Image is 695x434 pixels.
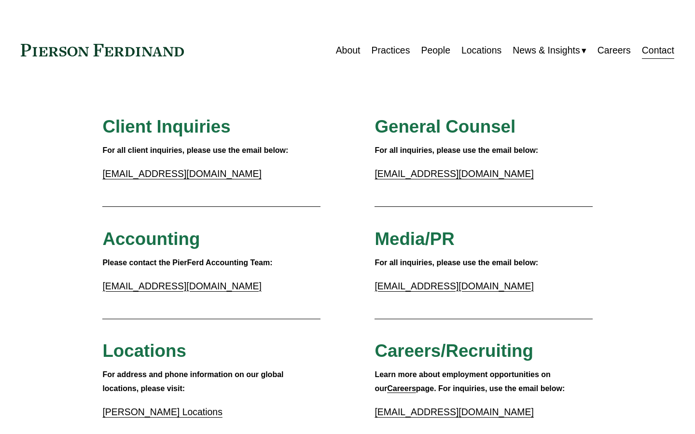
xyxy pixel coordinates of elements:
strong: For all inquiries, please use the email below: [375,258,538,267]
a: [EMAIL_ADDRESS][DOMAIN_NAME] [375,407,533,417]
a: Careers [387,384,416,393]
strong: For all client inquiries, please use the email below: [102,146,288,154]
a: folder dropdown [513,41,586,60]
a: Practices [371,41,410,60]
span: Client Inquiries [102,117,230,136]
a: About [336,41,361,60]
a: [PERSON_NAME] Locations [102,407,222,417]
span: News & Insights [513,42,580,59]
strong: For address and phone information on our global locations, please visit: [102,370,286,393]
a: Careers [598,41,631,60]
strong: For all inquiries, please use the email below: [375,146,538,154]
strong: Learn more about employment opportunities on our [375,370,553,393]
span: Media/PR [375,229,454,249]
a: [EMAIL_ADDRESS][DOMAIN_NAME] [102,168,261,179]
span: Careers/Recruiting [375,341,533,361]
strong: page. For inquiries, use the email below: [416,384,565,393]
a: [EMAIL_ADDRESS][DOMAIN_NAME] [375,168,533,179]
a: Locations [461,41,501,60]
span: General Counsel [375,117,515,136]
a: [EMAIL_ADDRESS][DOMAIN_NAME] [375,281,533,291]
strong: Please contact the PierFerd Accounting Team: [102,258,272,267]
a: People [421,41,450,60]
span: Accounting [102,229,200,249]
span: Locations [102,341,186,361]
a: Contact [642,41,674,60]
a: [EMAIL_ADDRESS][DOMAIN_NAME] [102,281,261,291]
